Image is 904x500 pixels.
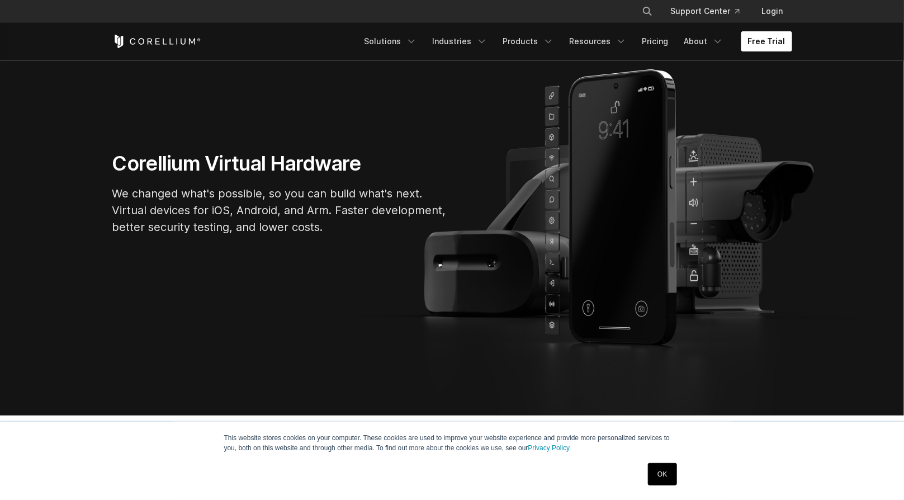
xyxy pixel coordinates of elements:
a: Pricing [636,31,675,51]
a: Support Center [662,1,749,21]
a: Corellium Home [112,35,201,48]
a: Login [753,1,792,21]
p: This website stores cookies on your computer. These cookies are used to improve your website expe... [224,433,680,453]
a: Resources [563,31,633,51]
a: Industries [426,31,494,51]
a: OK [648,463,676,485]
div: Navigation Menu [358,31,792,51]
h1: Corellium Virtual Hardware [112,151,448,176]
a: Products [496,31,561,51]
a: About [678,31,730,51]
a: Solutions [358,31,424,51]
div: Navigation Menu [628,1,792,21]
a: Free Trial [741,31,792,51]
a: Privacy Policy. [528,444,571,452]
button: Search [637,1,657,21]
p: We changed what's possible, so you can build what's next. Virtual devices for iOS, Android, and A... [112,185,448,235]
